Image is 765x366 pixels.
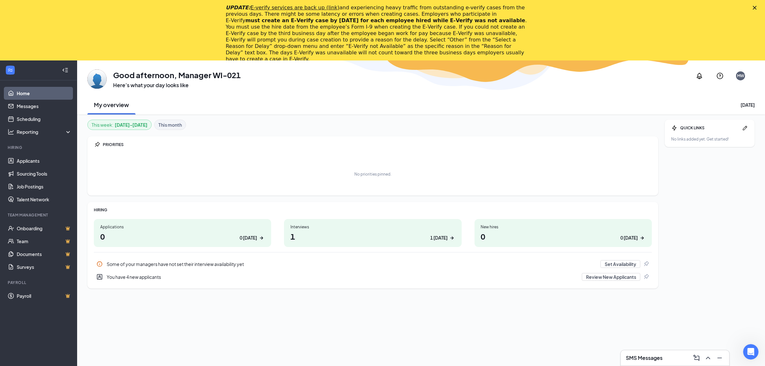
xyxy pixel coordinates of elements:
[94,270,652,283] div: You have 4 new applicants
[17,167,72,180] a: Sourcing Tools
[17,261,72,273] a: SurveysCrown
[8,212,70,218] div: Team Management
[643,274,649,280] svg: Pin
[639,235,645,241] svg: ArrowRight
[107,261,597,267] div: Some of your managers have not set their interview availability yet
[8,145,70,150] div: Hiring
[240,234,257,241] div: 0 [DATE]
[481,231,645,242] h1: 0
[284,219,461,247] a: Interviews11 [DATE]ArrowRight
[8,280,70,285] div: Payroll
[96,274,103,280] svg: UserEntity
[107,274,578,280] div: You have 4 new applicants
[17,113,72,125] a: Scheduling
[620,234,638,241] div: 0 [DATE]
[17,248,72,261] a: DocumentsCrown
[290,224,455,230] div: Interviews
[103,142,652,147] div: PRIORITIES
[113,82,241,89] h3: Here’s what your day looks like
[743,344,759,360] iframe: Intercom live chat
[94,258,652,270] a: InfoSome of your managers have not set their interview availability yetSet AvailabilityPin
[481,224,645,230] div: New hires
[94,258,652,270] div: Some of your managers have not set their interview availability yet
[354,171,391,177] div: No priorities pinned.
[430,234,448,241] div: 1 [DATE]
[600,260,640,268] button: Set Availability
[17,289,72,302] a: PayrollCrown
[7,67,13,73] svg: WorkstreamLogo
[643,261,649,267] svg: Pin
[17,235,72,248] a: TeamCrown
[671,125,678,131] svg: Bolt
[742,125,748,131] svg: Pen
[714,353,724,363] button: Minimize
[17,180,72,193] a: Job Postings
[582,273,640,281] button: Review New Applicants
[62,67,68,73] svg: Collapse
[680,125,739,131] div: QUICK LINKS
[741,102,755,108] div: [DATE]
[737,73,744,78] div: MW
[245,17,525,23] b: must create an E‑Verify case by [DATE] for each employee hired while E‑Verify was not available
[258,235,265,241] svg: ArrowRight
[17,193,72,206] a: Talent Network
[626,354,663,361] h3: SMS Messages
[251,5,340,11] a: E-verify services are back up (link)
[94,101,129,109] h2: My overview
[226,5,340,11] i: UPDATE:
[693,354,700,362] svg: ComposeMessage
[704,354,712,362] svg: ChevronUp
[94,207,652,213] div: HIRING
[691,353,701,363] button: ComposeMessage
[100,224,265,230] div: Applications
[475,219,652,247] a: New hires00 [DATE]ArrowRight
[96,261,103,267] svg: Info
[17,87,72,100] a: Home
[17,154,72,167] a: Applicants
[92,121,147,128] div: This week :
[449,235,455,241] svg: ArrowRight
[17,100,72,113] a: Messages
[115,121,147,128] b: [DATE] - [DATE]
[226,5,529,62] div: and experiencing heavy traffic from outstanding e-verify cases from the previous days. There migh...
[753,6,759,10] div: Close
[696,72,703,80] svg: Notifications
[87,69,107,89] img: Manager WI-021
[94,142,100,148] svg: Pin
[671,136,748,142] div: No links added yet. Get started!
[716,354,724,362] svg: Minimize
[158,121,182,128] b: This month
[17,222,72,235] a: OnboardingCrown
[113,69,241,80] h1: Good afternoon, Manager WI-021
[8,129,14,135] svg: Analysis
[100,231,265,242] h1: 0
[716,72,724,80] svg: QuestionInfo
[94,219,271,247] a: Applications00 [DATE]ArrowRight
[94,270,652,283] a: UserEntityYou have 4 new applicantsReview New ApplicantsPin
[702,353,713,363] button: ChevronUp
[17,129,72,135] div: Reporting
[290,231,455,242] h1: 1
